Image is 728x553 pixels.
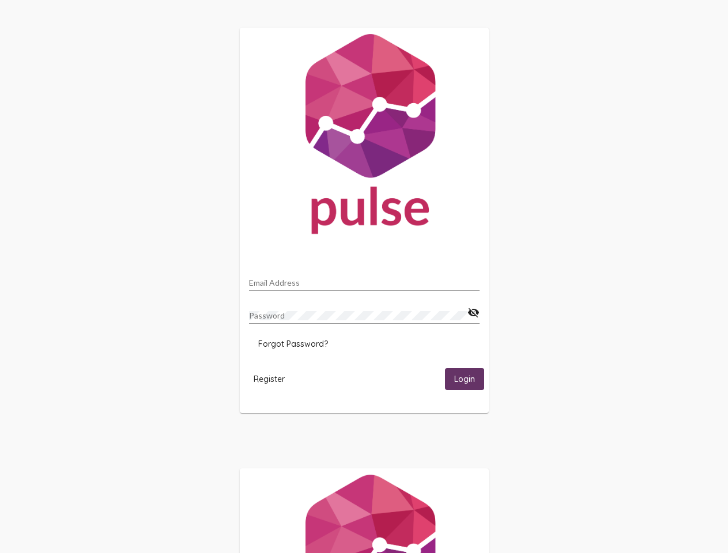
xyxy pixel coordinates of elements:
button: Forgot Password? [249,334,337,354]
mat-icon: visibility_off [467,306,480,320]
button: Register [244,368,294,389]
span: Forgot Password? [258,339,328,349]
img: Pulse For Good Logo [240,28,489,245]
span: Register [254,374,285,384]
span: Login [454,374,475,385]
button: Login [445,368,484,389]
